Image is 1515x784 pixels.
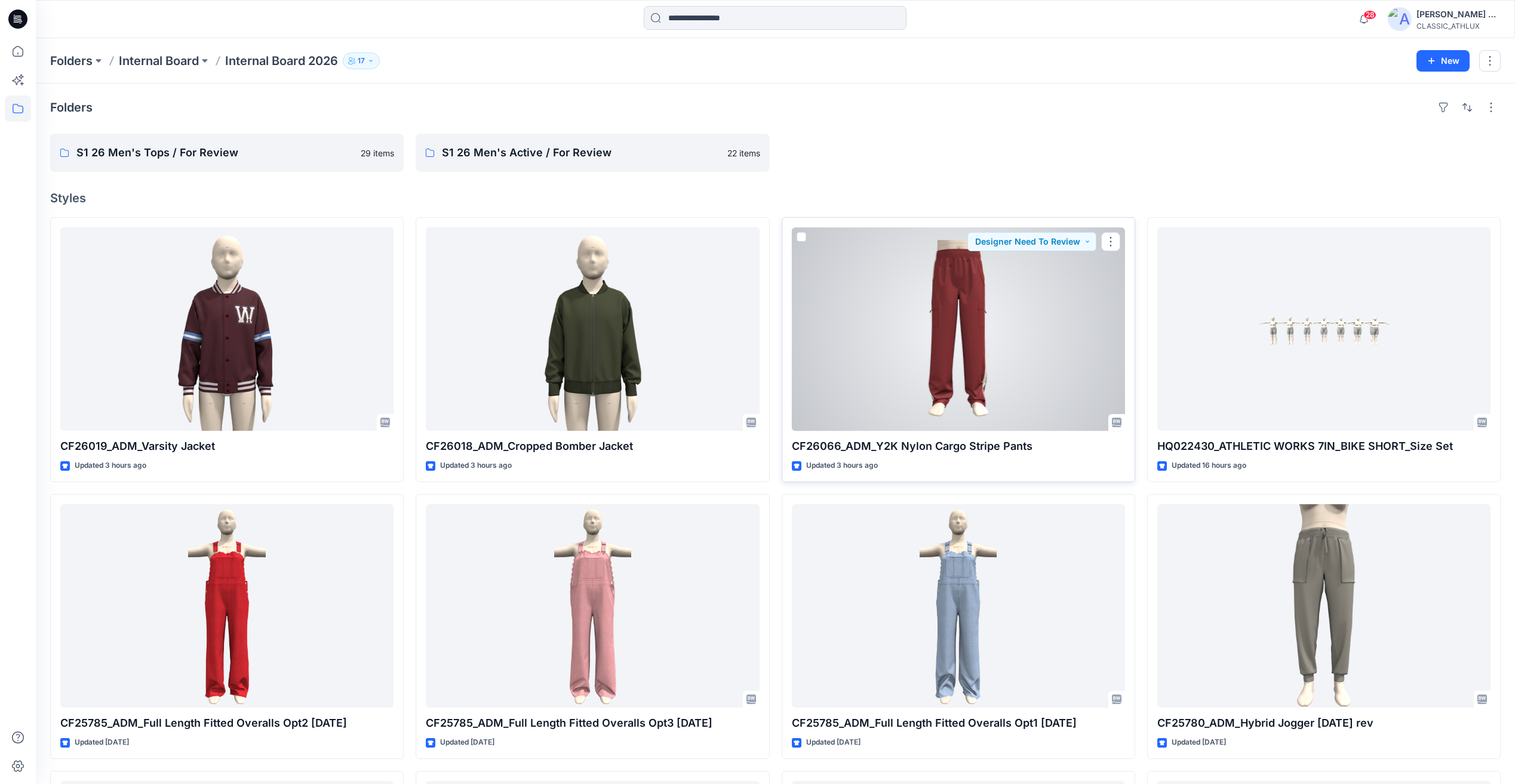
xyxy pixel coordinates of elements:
[792,438,1125,455] p: CF26066_ADM_Y2K Nylon Cargo Stripe Pants
[792,504,1125,708] a: CF25785_ADM_Full Length Fitted Overalls Opt1 10SEP25
[1157,227,1491,431] a: HQ022430_ATHLETIC WORKS 7IN_BIKE SHORT_Size Set
[75,459,146,472] p: Updated 3 hours ago
[60,715,394,731] p: CF25785_ADM_Full Length Fitted Overalls Opt2 [DATE]
[1157,504,1491,708] a: CF25780_ADM_Hybrid Jogger 08SEP25 rev
[1416,7,1500,21] div: [PERSON_NAME] Cfai
[1172,736,1226,749] p: Updated [DATE]
[727,147,760,159] p: 22 items
[50,191,1501,205] h4: Styles
[119,53,199,69] a: Internal Board
[426,715,759,731] p: CF25785_ADM_Full Length Fitted Overalls Opt3 [DATE]
[426,438,759,455] p: CF26018_ADM_Cropped Bomber Jacket
[50,100,93,115] h4: Folders
[358,54,365,67] p: 17
[792,227,1125,431] a: CF26066_ADM_Y2K Nylon Cargo Stripe Pants
[1157,438,1491,455] p: HQ022430_ATHLETIC WORKS 7IN_BIKE SHORT_Size Set
[1388,7,1412,31] img: avatar
[440,459,512,472] p: Updated 3 hours ago
[50,53,93,69] a: Folders
[1172,459,1246,472] p: Updated 16 hours ago
[60,438,394,455] p: CF26019_ADM_Varsity Jacket
[1416,50,1470,72] button: New
[343,53,380,69] button: 17
[60,227,394,431] a: CF26019_ADM_Varsity Jacket
[1416,21,1500,30] div: CLASSIC_ATHLUX
[806,459,878,472] p: Updated 3 hours ago
[416,134,769,172] a: S1 26 Men's Active / For Review22 items
[426,227,759,431] a: CF26018_ADM_Cropped Bomber Jacket
[792,715,1125,731] p: CF25785_ADM_Full Length Fitted Overalls Opt1 [DATE]
[1363,10,1376,20] span: 28
[806,736,861,749] p: Updated [DATE]
[60,504,394,708] a: CF25785_ADM_Full Length Fitted Overalls Opt2 10SEP25
[442,144,720,161] p: S1 26 Men's Active / For Review
[1157,715,1491,731] p: CF25780_ADM_Hybrid Jogger [DATE] rev
[76,144,354,161] p: S1 26 Men's Tops / For Review
[50,134,404,172] a: S1 26 Men's Tops / For Review29 items
[225,53,338,69] p: Internal Board 2026
[440,736,494,749] p: Updated [DATE]
[361,147,394,159] p: 29 items
[75,736,129,749] p: Updated [DATE]
[426,504,759,708] a: CF25785_ADM_Full Length Fitted Overalls Opt3 10SEP25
